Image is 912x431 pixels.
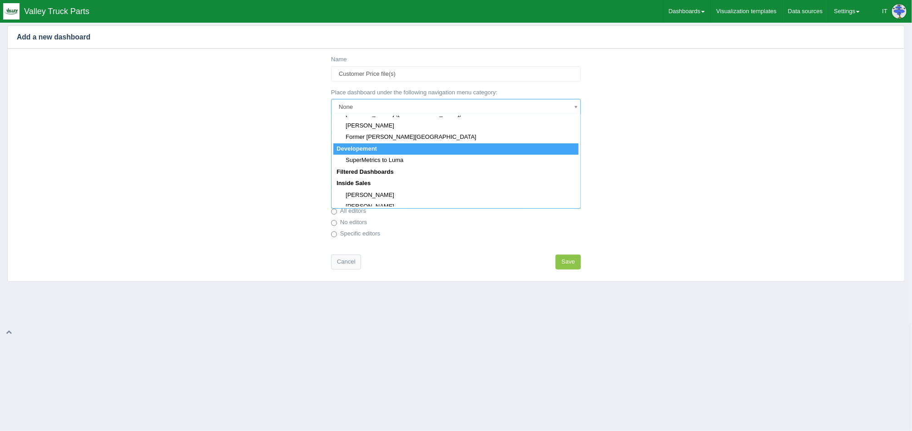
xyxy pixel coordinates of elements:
span: [PERSON_NAME] [346,203,394,210]
span: [PERSON_NAME] ([GEOGRAPHIC_DATA]) [346,110,461,117]
span: Filtered Dashboards [337,168,394,175]
span: Developement [337,145,377,152]
span: [PERSON_NAME] [346,122,394,129]
span: Inside Sales [337,180,371,186]
span: [PERSON_NAME] [346,191,394,198]
span: SuperMetrics to Luma [346,157,403,163]
span: Former [PERSON_NAME][GEOGRAPHIC_DATA] [346,133,476,140]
